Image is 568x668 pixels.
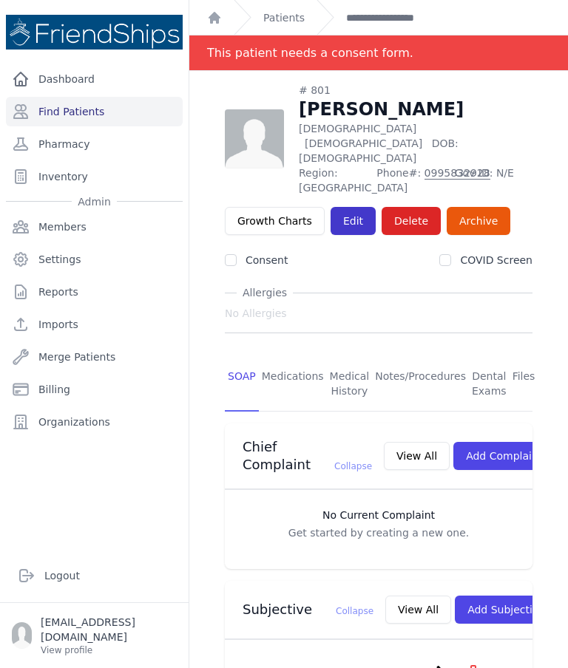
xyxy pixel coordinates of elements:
[385,596,451,624] button: View All
[299,121,532,166] p: [DEMOGRAPHIC_DATA]
[6,15,183,50] img: Medical Missions EMR
[299,83,532,98] div: # 801
[259,357,327,412] a: Medications
[6,97,183,126] a: Find Patients
[6,212,183,242] a: Members
[225,357,259,412] a: SOAP
[6,277,183,307] a: Reports
[41,615,177,644] p: [EMAIL_ADDRESS][DOMAIN_NAME]
[469,357,510,412] a: Dental Exams
[6,310,183,339] a: Imports
[327,357,373,412] a: Medical History
[299,166,368,195] span: Region: [GEOGRAPHIC_DATA]
[334,461,372,471] span: Collapse
[12,561,177,590] a: Logout
[189,35,568,71] div: Notification
[6,407,183,437] a: Organizations
[455,166,532,195] span: Gov ID: N/E
[237,285,293,300] span: Allergies
[382,207,441,235] button: Delete
[225,109,284,168] img: person-242608b1a05df3501eefc295dc1bc67a.jpg
[305,137,422,149] span: [DEMOGRAPHIC_DATA]
[225,306,287,321] span: No Allergies
[384,442,450,470] button: View All
[6,162,183,191] a: Inventory
[510,357,538,412] a: Files
[243,438,372,474] h3: Chief Complaint
[6,375,183,404] a: Billing
[455,596,558,624] button: Add Subjective
[263,10,305,25] a: Patients
[240,525,518,540] p: Get started by creating a new one.
[41,644,177,656] p: View profile
[207,35,413,70] div: This patient needs a consent form.
[453,442,555,470] button: Add Complaint
[460,254,532,266] label: COVID Screen
[447,207,510,235] a: Archive
[6,342,183,372] a: Merge Patients
[12,615,177,656] a: [EMAIL_ADDRESS][DOMAIN_NAME] View profile
[225,207,325,235] a: Growth Charts
[372,357,469,412] a: Notes/Procedures
[376,166,445,195] span: Phone#:
[299,98,532,121] h1: [PERSON_NAME]
[225,357,532,412] nav: Tabs
[6,64,183,94] a: Dashboard
[243,601,373,618] h3: Subjective
[240,508,518,522] h3: No Current Complaint
[6,129,183,159] a: Pharmacy
[336,606,373,616] span: Collapse
[246,254,288,266] label: Consent
[6,245,183,274] a: Settings
[72,194,117,209] span: Admin
[331,207,376,235] a: Edit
